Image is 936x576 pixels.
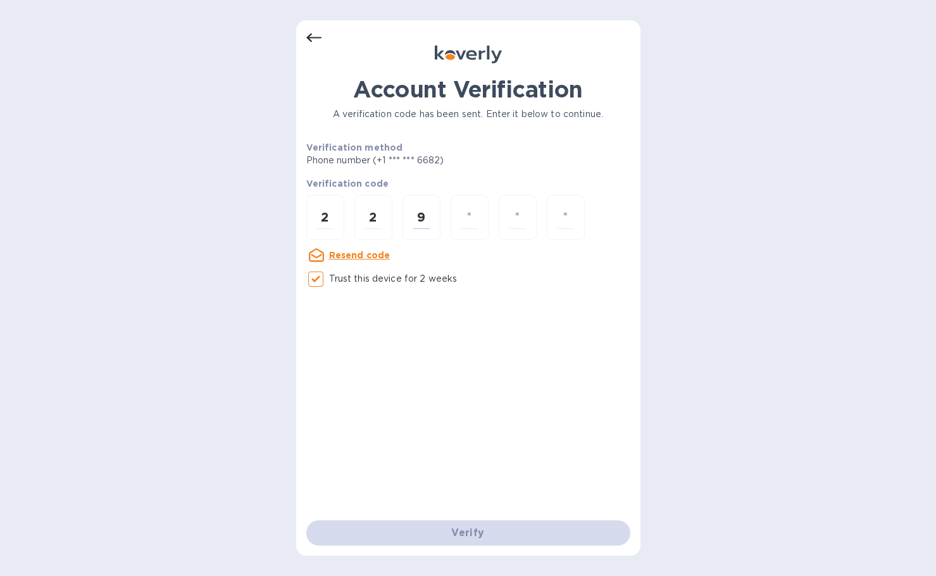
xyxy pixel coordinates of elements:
h1: Account Verification [306,76,630,103]
p: A verification code has been sent. Enter it below to continue. [306,108,630,121]
p: Trust this device for 2 weeks [329,272,458,285]
p: Phone number (+1 *** *** 6682) [306,154,541,167]
p: Verification code [306,177,630,190]
b: Verification method [306,142,403,153]
u: Resend code [329,250,390,260]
